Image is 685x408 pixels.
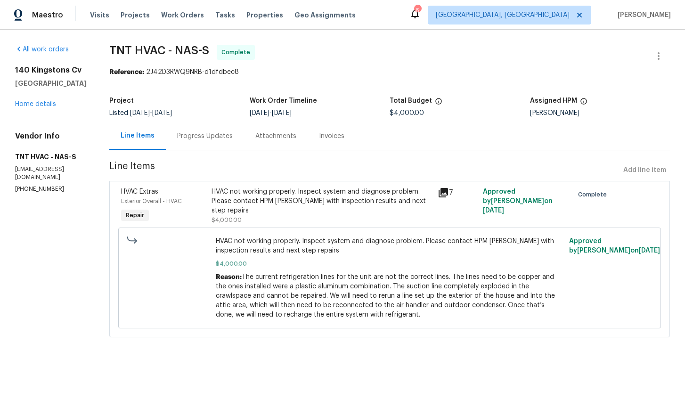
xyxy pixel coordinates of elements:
[436,10,570,20] span: [GEOGRAPHIC_DATA], [GEOGRAPHIC_DATA]
[121,188,158,195] span: HVAC Extras
[15,46,69,53] a: All work orders
[319,131,344,141] div: Invoices
[15,185,87,193] p: [PHONE_NUMBER]
[130,110,172,116] span: -
[530,98,577,104] h5: Assigned HPM
[483,188,553,214] span: Approved by [PERSON_NAME] on
[15,165,87,181] p: [EMAIL_ADDRESS][DOMAIN_NAME]
[15,131,87,141] h4: Vendor Info
[212,217,242,223] span: $4,000.00
[530,110,670,116] div: [PERSON_NAME]
[639,247,660,254] span: [DATE]
[121,131,155,140] div: Line Items
[109,45,209,56] span: TNT HVAC - NAS-S
[32,10,63,20] span: Maestro
[250,110,292,116] span: -
[215,12,235,18] span: Tasks
[90,10,109,20] span: Visits
[216,274,555,318] span: The current refrigeration lines for the unit are not the correct lines. The lines need to be copp...
[177,131,233,141] div: Progress Updates
[152,110,172,116] span: [DATE]
[15,79,87,88] h5: [GEOGRAPHIC_DATA]
[109,98,134,104] h5: Project
[569,238,660,254] span: Approved by [PERSON_NAME] on
[122,211,148,220] span: Repair
[390,98,432,104] h5: Total Budget
[483,207,504,214] span: [DATE]
[216,259,564,269] span: $4,000.00
[15,101,56,107] a: Home details
[255,131,296,141] div: Attachments
[614,10,671,20] span: [PERSON_NAME]
[246,10,283,20] span: Properties
[294,10,356,20] span: Geo Assignments
[109,67,670,77] div: 2J42D3RWQ9NRB-d1dfdbec8
[121,10,150,20] span: Projects
[216,274,242,280] span: Reason:
[130,110,150,116] span: [DATE]
[15,152,87,162] h5: TNT HVAC - NAS-S
[580,98,587,110] span: The hpm assigned to this work order.
[250,98,317,104] h5: Work Order Timeline
[250,110,269,116] span: [DATE]
[216,237,564,255] span: HVAC not working properly. Inspect system and diagnose problem. Please contact HPM [PERSON_NAME] ...
[161,10,204,20] span: Work Orders
[15,65,87,75] h2: 140 Kingstons Cv
[435,98,442,110] span: The total cost of line items that have been proposed by Opendoor. This sum includes line items th...
[414,6,421,15] div: 6
[212,187,432,215] div: HVAC not working properly. Inspect system and diagnose problem. Please contact HPM [PERSON_NAME] ...
[578,190,611,199] span: Complete
[121,198,182,204] span: Exterior Overall - HVAC
[109,162,620,179] span: Line Items
[438,187,477,198] div: 7
[272,110,292,116] span: [DATE]
[390,110,424,116] span: $4,000.00
[109,110,172,116] span: Listed
[221,48,254,57] span: Complete
[109,69,144,75] b: Reference:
